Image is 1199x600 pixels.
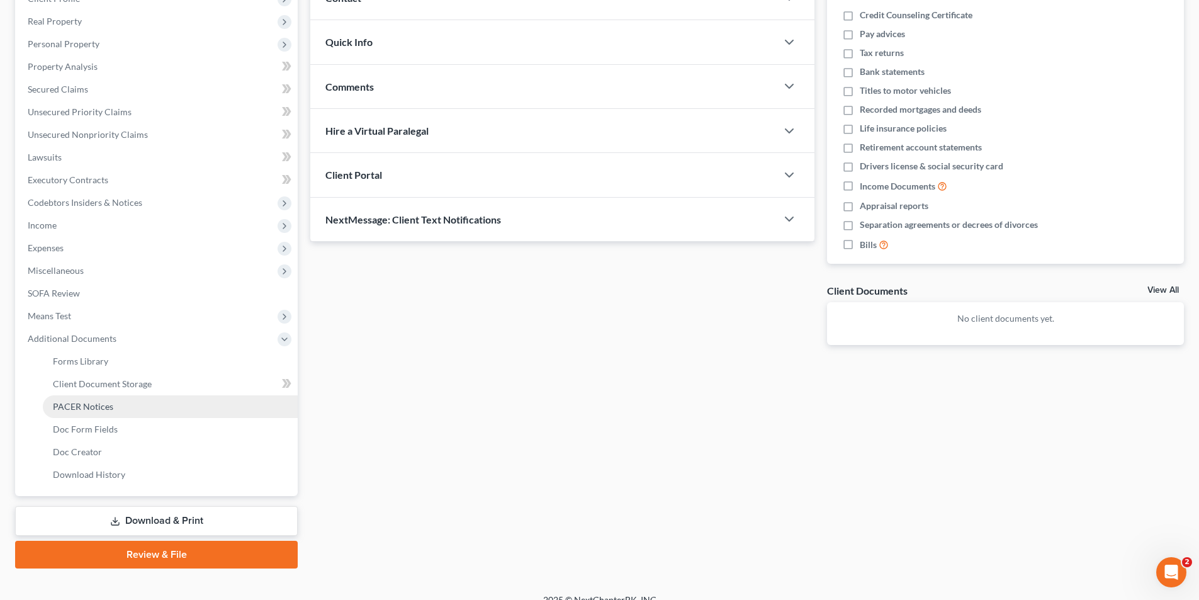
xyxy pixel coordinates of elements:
[860,160,1003,173] span: Drivers license & social security card
[827,284,908,297] div: Client Documents
[860,239,877,251] span: Bills
[28,152,62,162] span: Lawsuits
[860,141,982,154] span: Retirement account statements
[18,282,298,305] a: SOFA Review
[53,401,113,412] span: PACER Notices
[28,288,80,298] span: SOFA Review
[837,312,1174,325] p: No client documents yet.
[53,446,102,457] span: Doc Creator
[325,81,374,93] span: Comments
[28,84,88,94] span: Secured Claims
[15,506,298,536] a: Download & Print
[28,197,142,208] span: Codebtors Insiders & Notices
[28,129,148,140] span: Unsecured Nonpriority Claims
[28,333,116,344] span: Additional Documents
[325,125,429,137] span: Hire a Virtual Paralegal
[1156,557,1186,587] iframe: Intercom live chat
[18,78,298,101] a: Secured Claims
[860,180,935,193] span: Income Documents
[28,242,64,253] span: Expenses
[28,220,57,230] span: Income
[53,378,152,389] span: Client Document Storage
[28,265,84,276] span: Miscellaneous
[28,38,99,49] span: Personal Property
[28,61,98,72] span: Property Analysis
[18,101,298,123] a: Unsecured Priority Claims
[860,84,951,97] span: Titles to motor vehicles
[1182,557,1192,567] span: 2
[43,395,298,418] a: PACER Notices
[28,310,71,321] span: Means Test
[18,123,298,146] a: Unsecured Nonpriority Claims
[28,174,108,185] span: Executory Contracts
[325,213,501,225] span: NextMessage: Client Text Notifications
[43,373,298,395] a: Client Document Storage
[43,441,298,463] a: Doc Creator
[18,55,298,78] a: Property Analysis
[325,36,373,48] span: Quick Info
[43,463,298,486] a: Download History
[28,106,132,117] span: Unsecured Priority Claims
[28,16,82,26] span: Real Property
[325,169,382,181] span: Client Portal
[53,424,118,434] span: Doc Form Fields
[15,541,298,569] a: Review & File
[860,65,925,78] span: Bank statements
[860,218,1038,231] span: Separation agreements or decrees of divorces
[43,350,298,373] a: Forms Library
[1147,286,1179,295] a: View All
[860,200,928,212] span: Appraisal reports
[860,9,972,21] span: Credit Counseling Certificate
[18,169,298,191] a: Executory Contracts
[860,103,981,116] span: Recorded mortgages and deeds
[18,146,298,169] a: Lawsuits
[53,469,125,480] span: Download History
[43,418,298,441] a: Doc Form Fields
[860,122,947,135] span: Life insurance policies
[53,356,108,366] span: Forms Library
[860,47,904,59] span: Tax returns
[860,28,905,40] span: Pay advices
